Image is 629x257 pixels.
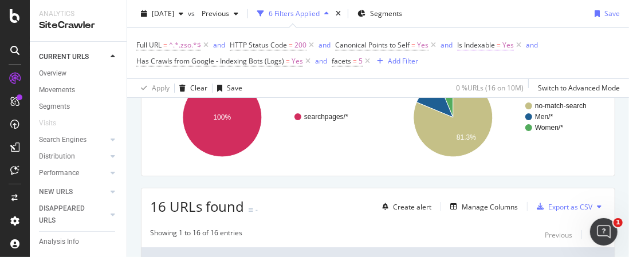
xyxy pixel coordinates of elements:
button: Previous [197,5,243,23]
div: times [333,8,343,19]
span: = [289,40,293,50]
a: Movements [39,84,119,96]
a: Segments [39,101,119,113]
div: Clear [190,83,207,93]
button: and [441,39,453,50]
a: Performance [39,167,107,179]
button: Manage Columns [446,200,518,213]
button: Apply [136,79,170,97]
span: ^.*.zso.*$ [169,37,201,53]
button: Switch to Advanced Mode [533,79,620,97]
button: Export as CSV [532,197,592,216]
svg: A chart. [381,68,602,167]
button: Previous [545,228,572,242]
button: Save [213,79,242,97]
img: Equal [249,208,253,212]
span: Segments [370,9,402,18]
span: = [497,40,501,50]
div: Distribution [39,151,75,163]
div: Overview [39,68,66,80]
text: 81.3% [457,133,476,141]
button: and [319,39,331,50]
div: Save [604,9,620,18]
div: Save [227,83,242,93]
div: - [255,205,258,215]
button: Create alert [378,197,431,216]
span: 2025 Sep. 8th [152,9,174,18]
div: Movements [39,84,75,96]
div: Export as CSV [548,202,592,212]
button: and [213,39,225,50]
div: SiteCrawler [39,19,117,32]
iframe: Intercom live chat [590,218,618,246]
span: vs [188,9,197,18]
span: Is Indexable [457,40,495,50]
button: 6 Filters Applied [253,5,333,23]
text: no-match-search [535,102,587,110]
span: = [163,40,167,50]
span: Canonical Points to Self [335,40,410,50]
div: NEW URLS [39,186,73,198]
a: Analysis Info [39,236,119,248]
a: NEW URLS [39,186,107,198]
span: Has Crawls from Google - Indexing Bots (Logs) [136,56,284,66]
div: Segments [39,101,70,113]
span: facets [332,56,351,66]
a: Overview [39,68,119,80]
div: 0 % URLs ( 16 on 10M ) [456,83,524,93]
button: Clear [175,79,207,97]
div: Switch to Advanced Mode [538,83,620,93]
span: 1 [614,218,623,227]
div: Analytics [39,9,117,19]
div: DISAPPEARED URLS [39,203,97,227]
span: Full URL [136,40,162,50]
button: and [526,39,538,50]
a: Visits [39,117,68,129]
span: Yes [417,37,428,53]
div: Manage Columns [462,202,518,212]
div: Apply [152,83,170,93]
div: Search Engines [39,134,87,146]
span: Yes [292,53,303,69]
text: Men/* [535,113,553,121]
button: Add Filter [372,54,418,68]
button: and [315,56,327,66]
button: [DATE] [136,5,188,23]
div: Create alert [393,202,431,212]
span: 5 [359,53,363,69]
span: 16 URLs found [150,197,244,216]
div: Previous [545,230,572,240]
span: = [353,56,357,66]
a: DISAPPEARED URLS [39,203,107,227]
span: = [411,40,415,50]
text: 100% [214,113,231,121]
div: Add Filter [388,56,418,66]
text: searchpages/* [304,113,348,121]
text: Women/* [535,124,563,132]
div: 6 Filters Applied [269,9,320,18]
div: Showing 1 to 16 of 16 entries [150,228,242,242]
a: CURRENT URLS [39,51,107,63]
div: Analysis Info [39,236,79,248]
div: CURRENT URLS [39,51,89,63]
span: Previous [197,9,229,18]
button: Save [590,5,620,23]
span: HTTP Status Code [230,40,287,50]
a: Distribution [39,151,107,163]
div: Visits [39,117,56,129]
span: = [286,56,290,66]
span: Yes [502,37,514,53]
div: Performance [39,167,79,179]
svg: A chart. [150,68,371,167]
button: Segments [353,5,407,23]
a: Search Engines [39,134,107,146]
span: 200 [294,37,306,53]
